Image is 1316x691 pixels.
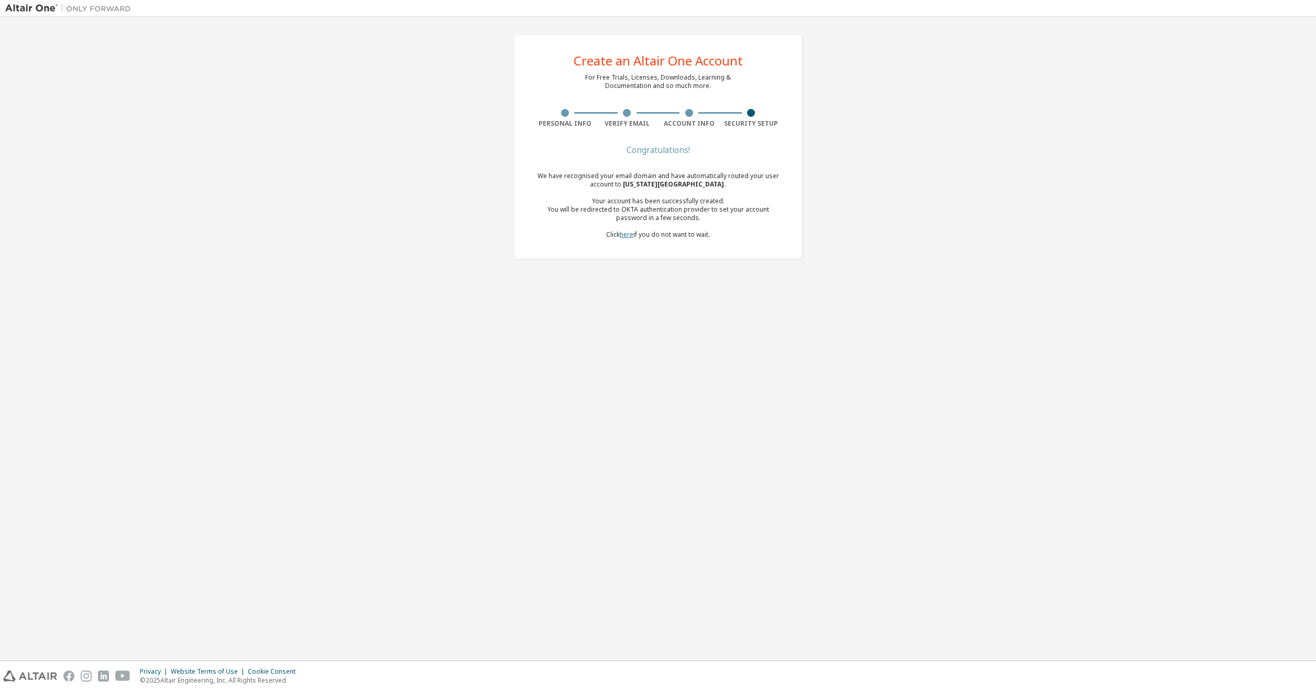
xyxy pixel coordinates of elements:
[98,671,109,682] img: linkedin.svg
[248,667,302,676] div: Cookie Consent
[534,147,782,153] div: Congratulations!
[596,119,659,128] div: Verify Email
[63,671,74,682] img: facebook.svg
[140,667,171,676] div: Privacy
[81,671,92,682] img: instagram.svg
[171,667,248,676] div: Website Terms of Use
[3,671,57,682] img: altair_logo.svg
[115,671,130,682] img: youtube.svg
[574,54,743,67] div: Create an Altair One Account
[534,119,596,128] div: Personal Info
[5,3,136,14] img: Altair One
[620,230,633,239] a: here
[534,197,782,205] div: Your account has been successfully created.
[623,180,726,189] span: [US_STATE][GEOGRAPHIC_DATA] .
[534,172,782,239] div: We have recognised your email domain and have automatically routed your user account to Click if ...
[658,119,720,128] div: Account Info
[585,73,731,90] div: For Free Trials, Licenses, Downloads, Learning & Documentation and so much more.
[534,205,782,222] div: You will be redirected to OKTA authentication provider to set your account password in a few seco...
[140,676,302,685] p: © 2025 Altair Engineering, Inc. All Rights Reserved.
[720,119,783,128] div: Security Setup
